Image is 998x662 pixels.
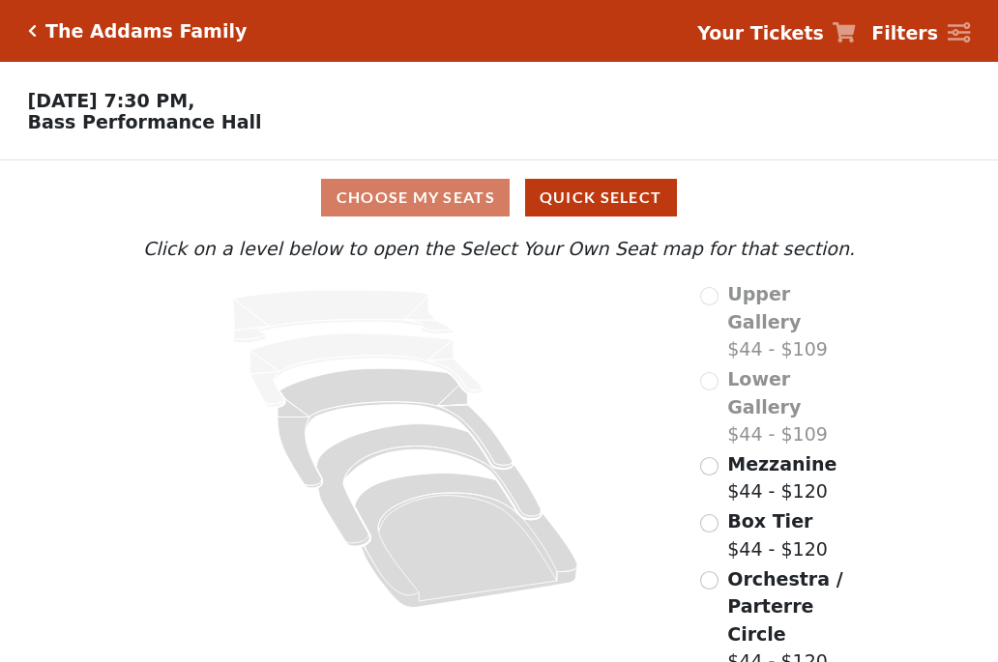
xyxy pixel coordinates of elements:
[727,365,860,448] label: $44 - $109
[871,19,970,47] a: Filters
[727,507,828,562] label: $44 - $120
[727,453,837,475] span: Mezzanine
[727,283,801,332] span: Upper Gallery
[727,510,812,532] span: Box Tier
[45,20,247,43] h5: The Addams Family
[233,290,454,343] path: Upper Gallery - Seats Available: 0
[525,179,677,216] button: Quick Select
[250,333,484,407] path: Lower Gallery - Seats Available: 0
[871,22,938,43] strong: Filters
[727,450,837,505] label: $44 - $120
[727,568,842,645] span: Orchestra / Parterre Circle
[138,235,860,263] p: Click on a level below to open the Select Your Own Seat map for that section.
[28,24,37,38] a: Click here to go back to filters
[355,474,578,608] path: Orchestra / Parterre Circle - Seats Available: 231
[697,22,824,43] strong: Your Tickets
[727,368,801,417] span: Lower Gallery
[697,19,856,47] a: Your Tickets
[727,280,860,363] label: $44 - $109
